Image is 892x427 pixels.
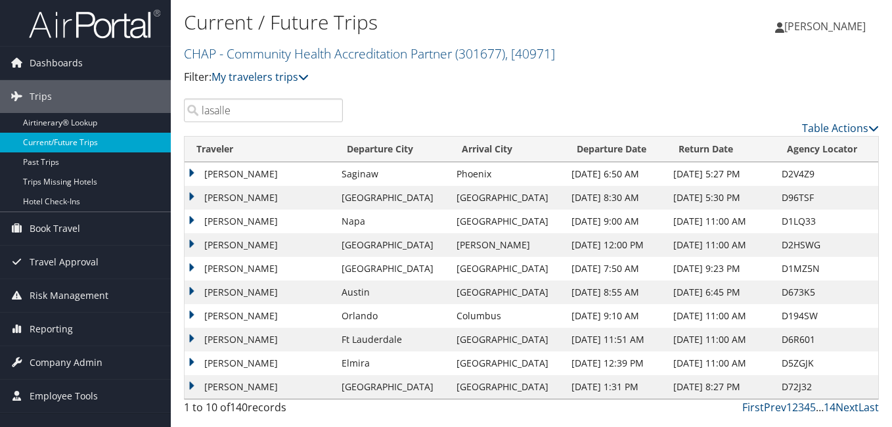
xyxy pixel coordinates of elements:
[667,186,775,210] td: [DATE] 5:30 PM
[335,137,450,162] th: Departure City: activate to sort column ascending
[824,400,836,415] a: 14
[450,137,565,162] th: Arrival City: activate to sort column ascending
[565,304,667,328] td: [DATE] 9:10 AM
[335,351,450,375] td: Elmira
[335,210,450,233] td: Napa
[802,121,879,135] a: Table Actions
[667,210,775,233] td: [DATE] 11:00 AM
[816,400,824,415] span: …
[185,186,335,210] td: [PERSON_NAME]
[565,162,667,186] td: [DATE] 6:50 AM
[792,400,798,415] a: 2
[667,281,775,304] td: [DATE] 6:45 PM
[565,233,667,257] td: [DATE] 12:00 PM
[775,351,878,375] td: D5ZGJK
[565,186,667,210] td: [DATE] 8:30 AM
[185,257,335,281] td: [PERSON_NAME]
[30,212,80,245] span: Book Travel
[450,351,565,375] td: [GEOGRAPHIC_DATA]
[450,162,565,186] td: Phoenix
[185,281,335,304] td: [PERSON_NAME]
[184,69,647,86] p: Filter:
[185,375,335,399] td: [PERSON_NAME]
[185,233,335,257] td: [PERSON_NAME]
[565,257,667,281] td: [DATE] 7:50 AM
[667,375,775,399] td: [DATE] 8:27 PM
[810,400,816,415] a: 5
[764,400,786,415] a: Prev
[450,281,565,304] td: [GEOGRAPHIC_DATA]
[667,233,775,257] td: [DATE] 11:00 AM
[335,304,450,328] td: Orlando
[335,328,450,351] td: Ft Lauderdale
[798,400,804,415] a: 3
[185,162,335,186] td: [PERSON_NAME]
[335,375,450,399] td: [GEOGRAPHIC_DATA]
[775,210,878,233] td: D1LQ33
[775,7,879,46] a: [PERSON_NAME]
[565,328,667,351] td: [DATE] 11:51 AM
[775,162,878,186] td: D2V4Z9
[565,375,667,399] td: [DATE] 1:31 PM
[184,9,647,36] h1: Current / Future Trips
[185,351,335,375] td: [PERSON_NAME]
[836,400,859,415] a: Next
[667,351,775,375] td: [DATE] 11:00 AM
[859,400,879,415] a: Last
[667,304,775,328] td: [DATE] 11:00 AM
[565,351,667,375] td: [DATE] 12:39 PM
[784,19,866,34] span: [PERSON_NAME]
[335,162,450,186] td: Saginaw
[667,162,775,186] td: [DATE] 5:27 PM
[775,281,878,304] td: D673K5
[742,400,764,415] a: First
[775,304,878,328] td: D194SW
[30,47,83,79] span: Dashboards
[667,257,775,281] td: [DATE] 9:23 PM
[775,186,878,210] td: D96TSF
[29,9,160,39] img: airportal-logo.png
[335,186,450,210] td: [GEOGRAPHIC_DATA]
[30,313,73,346] span: Reporting
[775,328,878,351] td: D6R601
[335,257,450,281] td: [GEOGRAPHIC_DATA]
[775,233,878,257] td: D2HSWG
[335,281,450,304] td: Austin
[775,137,878,162] th: Agency Locator: activate to sort column ascending
[667,137,775,162] th: Return Date: activate to sort column ascending
[450,304,565,328] td: Columbus
[565,137,667,162] th: Departure Date: activate to sort column descending
[455,45,505,62] span: ( 301677 )
[185,210,335,233] td: [PERSON_NAME]
[212,70,309,84] a: My travelers trips
[184,45,555,62] a: CHAP - Community Health Accreditation Partner
[450,233,565,257] td: [PERSON_NAME]
[450,328,565,351] td: [GEOGRAPHIC_DATA]
[775,257,878,281] td: D1MZ5N
[30,246,99,279] span: Travel Approval
[450,257,565,281] td: [GEOGRAPHIC_DATA]
[667,328,775,351] td: [DATE] 11:00 AM
[30,80,52,113] span: Trips
[775,375,878,399] td: D72J32
[450,210,565,233] td: [GEOGRAPHIC_DATA]
[185,304,335,328] td: [PERSON_NAME]
[30,380,98,413] span: Employee Tools
[565,281,667,304] td: [DATE] 8:55 AM
[804,400,810,415] a: 4
[230,400,248,415] span: 140
[184,99,343,122] input: Search Traveler or Arrival City
[450,375,565,399] td: [GEOGRAPHIC_DATA]
[184,399,343,422] div: 1 to 10 of records
[30,346,102,379] span: Company Admin
[30,279,108,312] span: Risk Management
[185,328,335,351] td: [PERSON_NAME]
[450,186,565,210] td: [GEOGRAPHIC_DATA]
[565,210,667,233] td: [DATE] 9:00 AM
[335,233,450,257] td: [GEOGRAPHIC_DATA]
[505,45,555,62] span: , [ 40971 ]
[786,400,792,415] a: 1
[185,137,335,162] th: Traveler: activate to sort column ascending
